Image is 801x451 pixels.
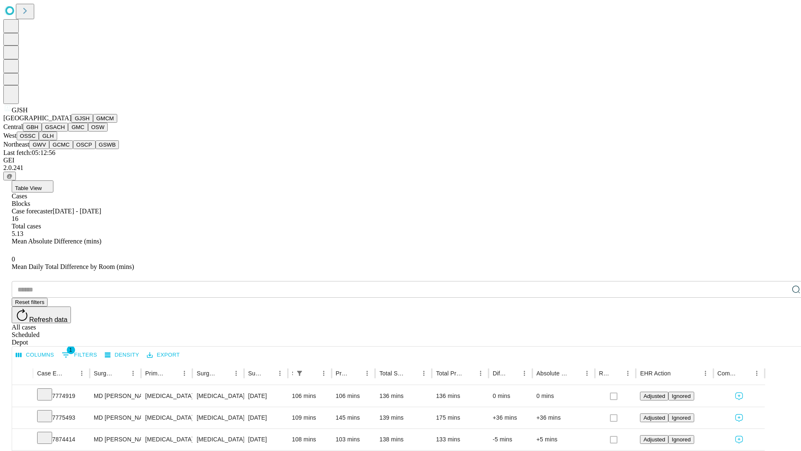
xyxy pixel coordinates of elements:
[94,429,137,450] div: MD [PERSON_NAME] E Md
[581,367,593,379] button: Menu
[73,140,96,149] button: OSCP
[16,433,29,447] button: Expand
[537,385,591,407] div: 0 mins
[537,407,591,428] div: +36 mins
[88,123,108,132] button: OSW
[49,140,73,149] button: GCMC
[94,370,115,377] div: Surgeon Name
[436,407,484,428] div: 175 mins
[3,141,29,148] span: Northeast
[71,114,93,123] button: GJSH
[12,230,23,237] span: 5.13
[60,348,99,362] button: Show filters
[436,385,484,407] div: 136 mins
[672,393,690,399] span: Ignored
[68,123,88,132] button: GMC
[336,370,349,377] div: Predicted In Room Duration
[668,392,694,400] button: Ignored
[42,123,68,132] button: GSACH
[37,407,86,428] div: 7775493
[751,367,763,379] button: Menu
[219,367,230,379] button: Sort
[167,367,179,379] button: Sort
[53,208,101,215] span: [DATE] - [DATE]
[196,370,217,377] div: Surgery Name
[436,429,484,450] div: 133 mins
[3,123,23,130] span: Central
[643,393,665,399] span: Adjusted
[493,407,528,428] div: +36 mins
[145,407,188,428] div: [MEDICAL_DATA]
[29,140,49,149] button: GWV
[668,435,694,444] button: Ignored
[93,114,117,123] button: GMCM
[96,140,119,149] button: GSWB
[3,172,16,180] button: @
[672,367,683,379] button: Sort
[145,385,188,407] div: [MEDICAL_DATA]
[127,367,139,379] button: Menu
[406,367,418,379] button: Sort
[145,429,188,450] div: [MEDICAL_DATA]
[622,367,634,379] button: Menu
[64,367,76,379] button: Sort
[196,407,239,428] div: [MEDICAL_DATA] WITH CHOLANGIOGRAM
[475,367,486,379] button: Menu
[12,307,71,323] button: Refresh data
[294,367,305,379] button: Show filters
[507,367,519,379] button: Sort
[292,407,327,428] div: 109 mins
[3,114,71,122] span: [GEOGRAPHIC_DATA]
[14,349,56,362] button: Select columns
[672,415,690,421] span: Ignored
[16,411,29,426] button: Expand
[379,429,428,450] div: 138 mins
[336,385,371,407] div: 106 mins
[7,173,13,179] span: @
[361,367,373,379] button: Menu
[94,385,137,407] div: MD [PERSON_NAME] E Md
[16,389,29,404] button: Expand
[94,407,137,428] div: MD [PERSON_NAME] E Md
[12,298,48,307] button: Reset filters
[292,429,327,450] div: 108 mins
[379,370,406,377] div: Total Scheduled Duration
[15,185,42,191] span: Table View
[23,123,42,132] button: GBH
[493,370,506,377] div: Difference
[12,208,53,215] span: Case forecaster
[718,370,738,377] div: Comments
[336,407,371,428] div: 145 mins
[700,367,711,379] button: Menu
[292,370,293,377] div: Scheduled In Room Duration
[248,385,284,407] div: [DATE]
[196,429,239,450] div: [MEDICAL_DATA]
[379,385,428,407] div: 136 mins
[3,164,798,172] div: 2.0.241
[76,367,88,379] button: Menu
[12,238,101,245] span: Mean Absolute Difference (mins)
[12,256,15,263] span: 0
[306,367,318,379] button: Sort
[672,436,690,443] span: Ignored
[248,370,262,377] div: Surgery Date
[39,132,57,140] button: GLH
[537,429,591,450] div: +5 mins
[179,367,190,379] button: Menu
[67,346,75,354] span: 1
[262,367,274,379] button: Sort
[3,157,798,164] div: GEI
[599,370,610,377] div: Resolved in EHR
[37,429,86,450] div: 7874414
[640,435,668,444] button: Adjusted
[15,299,44,305] span: Reset filters
[12,180,53,193] button: Table View
[12,263,134,270] span: Mean Daily Total Difference by Room (mins)
[3,149,55,156] span: Last fetch: 05:12:56
[274,367,286,379] button: Menu
[519,367,530,379] button: Menu
[294,367,305,379] div: 1 active filter
[418,367,430,379] button: Menu
[436,370,462,377] div: Total Predicted Duration
[17,132,39,140] button: OSSC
